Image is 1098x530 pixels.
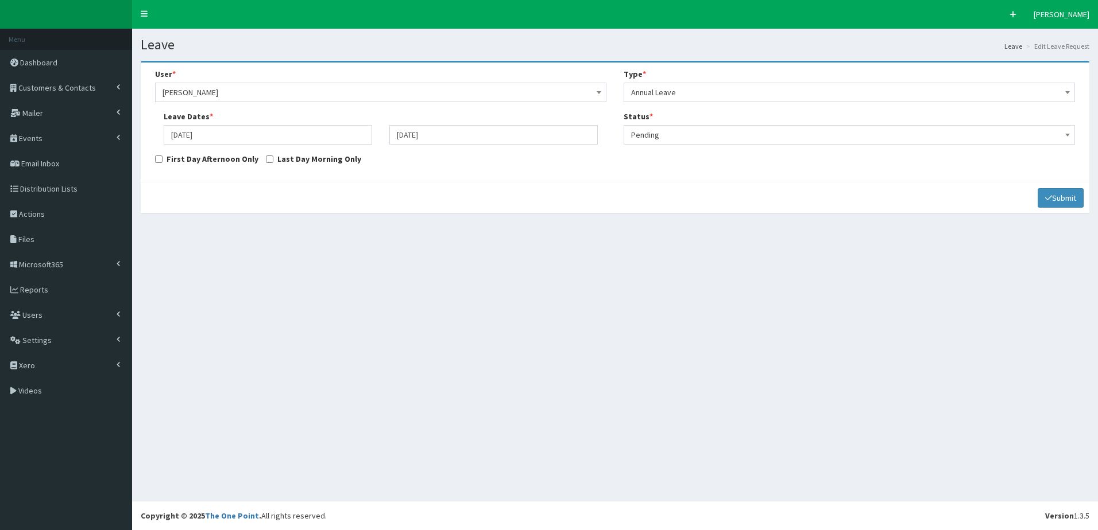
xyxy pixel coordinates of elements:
[20,285,48,295] span: Reports
[155,83,606,102] span: Elleanor Siddall
[21,158,59,169] span: Email Inbox
[18,83,96,93] span: Customers & Contacts
[18,234,34,244] span: Files
[1045,510,1074,521] b: Version
[164,125,372,145] input: Leave Start At
[132,501,1098,530] footer: All rights reserved.
[20,57,57,68] span: Dashboard
[631,127,1068,143] span: Pending
[1004,41,1022,51] a: Leave
[22,335,52,345] span: Settings
[155,155,163,163] input: First Day Afternoon Only
[20,184,78,194] span: Distribution Lists
[205,510,259,521] a: The One Point
[18,385,42,396] span: Videos
[155,68,176,80] label: User
[19,209,45,219] span: Actions
[1038,188,1084,208] button: Submit
[22,108,43,118] span: Mailer
[19,259,63,270] span: Microsoft365
[163,84,599,100] span: Elleanor Siddall
[164,111,213,122] label: Leave Dates
[624,83,1075,102] span: Annual Leave
[631,84,1068,100] span: Annual Leave
[22,310,42,320] span: Users
[1034,9,1089,20] span: [PERSON_NAME]
[141,510,261,521] strong: Copyright © 2025 .
[624,125,1075,145] span: Pending
[19,360,35,371] span: Xero
[19,133,42,143] span: Events
[624,68,646,80] label: Type
[1023,41,1089,51] li: Edit Leave Request
[266,155,273,163] input: Last Day Morning Only
[167,153,258,165] label: First Day Afternoon Only
[389,125,598,145] input: Leave End At
[1045,510,1089,521] div: 1.3.5
[141,37,1089,52] h1: Leave
[277,153,361,165] label: Last Day Morning Only
[624,111,653,122] label: Status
